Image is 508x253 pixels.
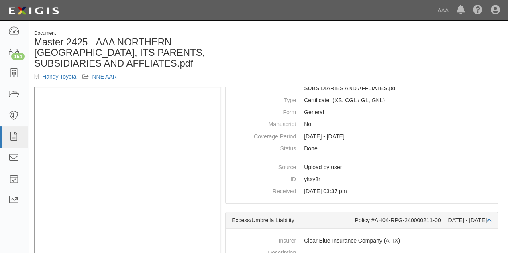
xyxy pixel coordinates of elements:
[232,173,296,183] dt: ID
[6,4,61,18] img: logo-5460c22ac91f19d4615b14bd174203de0afe785f0fc80cf4dbbc73dc1793850b.png
[232,161,296,171] dt: Source
[232,94,492,106] dd: Excess/Umbrella Liability Commercial General Liability / Garage Liability Garage Keepers Liability
[232,130,296,140] dt: Coverage Period
[34,37,262,69] h1: Master 2425 - AAA NORTHERN [GEOGRAPHIC_DATA], ITS PARENTS, SUBSIDIARIES AND AFFLIATES.pdf
[232,118,492,130] dd: No
[232,118,296,128] dt: Manuscript
[232,185,492,197] dd: [DATE] 03:37 pm
[232,106,492,118] dd: General
[232,106,296,116] dt: Form
[232,235,492,247] dd: Clear Blue Insurance Company (A- IX)
[232,142,296,152] dt: Status
[473,6,483,15] i: Help Center - Complianz
[232,130,492,142] dd: [DATE] - [DATE]
[232,216,355,224] div: Excess/Umbrella Liability
[232,235,296,245] dt: Insurer
[232,94,296,104] dt: Type
[92,73,116,80] a: NNE AAR
[355,216,492,224] div: Policy #AH04-RPG-240000211-00 [DATE] - [DATE]
[232,185,296,195] dt: Received
[11,53,25,60] div: 164
[232,161,492,173] dd: Upload by user
[232,173,492,185] dd: ykxy3r
[232,142,492,154] dd: Done
[433,2,453,18] a: AAA
[34,30,262,37] div: Document
[42,73,76,80] a: Handy Toyota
